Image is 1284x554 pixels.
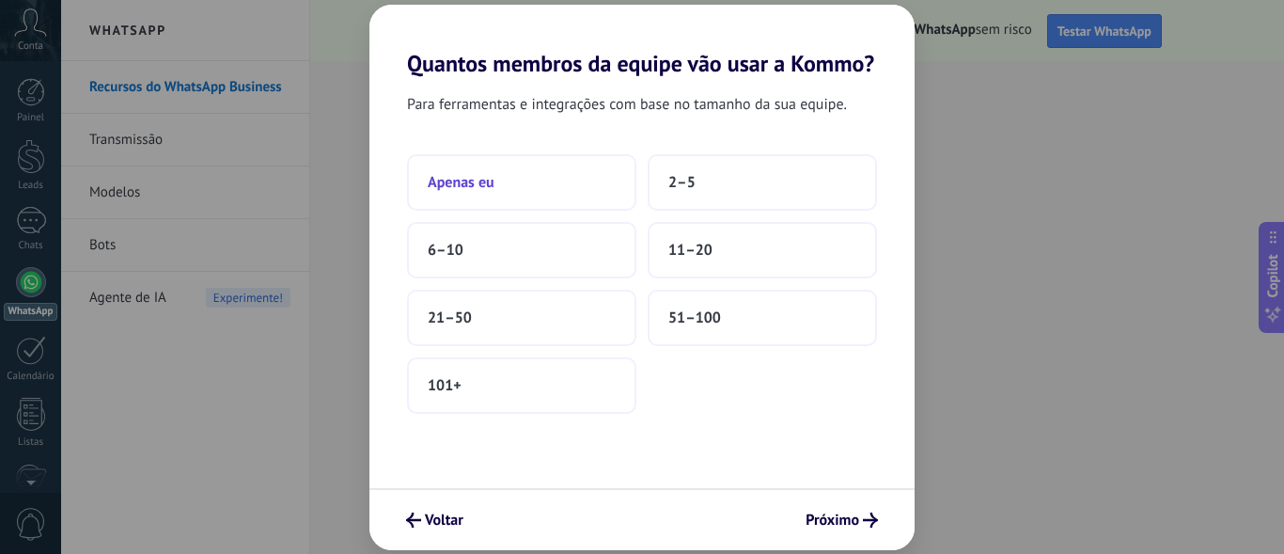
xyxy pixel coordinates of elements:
span: 51–100 [668,309,721,327]
button: 6–10 [407,222,636,278]
span: Próximo [806,514,859,527]
button: 101+ [407,357,636,414]
button: 2–5 [648,154,877,211]
span: Para ferramentas e integrações com base no tamanho da sua equipe. [407,92,847,117]
button: Próximo [797,504,886,536]
button: Voltar [398,504,472,536]
button: 11–20 [648,222,877,278]
span: 2–5 [668,173,696,192]
span: Voltar [425,514,463,527]
span: 6–10 [428,241,463,260]
span: 101+ [428,376,462,395]
button: Apenas eu [407,154,636,211]
span: Apenas eu [428,173,494,192]
button: 21–50 [407,290,636,346]
h2: Quantos membros da equipe vão usar a Kommo? [369,5,915,77]
button: 51–100 [648,290,877,346]
span: 21–50 [428,309,472,327]
span: 11–20 [668,241,712,260]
